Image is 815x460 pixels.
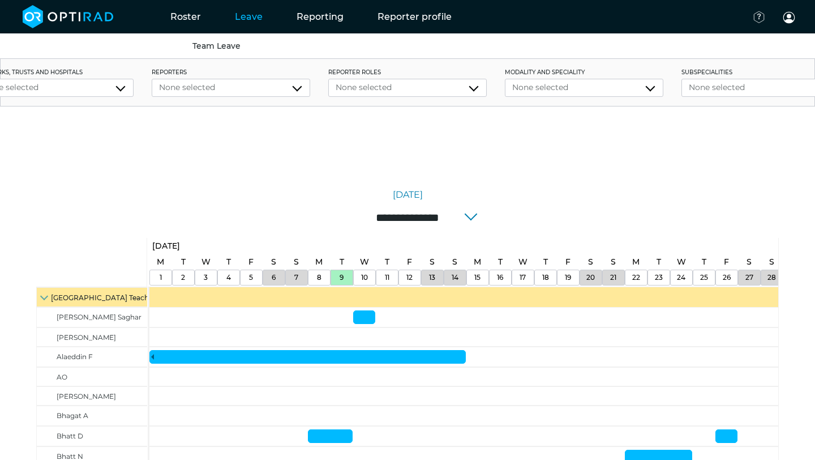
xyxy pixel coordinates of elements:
[149,238,183,254] a: September 1, 2025
[291,254,302,270] a: September 7, 2025
[57,333,116,342] span: [PERSON_NAME]
[224,270,234,285] a: September 4, 2025
[449,254,460,270] a: September 14, 2025
[404,270,415,285] a: September 12, 2025
[57,411,88,420] span: Bhagat A
[154,254,167,270] a: September 1, 2025
[57,373,67,381] span: AO
[471,254,484,270] a: September 15, 2025
[246,254,256,270] a: September 5, 2025
[585,254,596,270] a: September 20, 2025
[201,270,211,285] a: September 3, 2025
[674,254,689,270] a: September 24, 2025
[312,254,325,270] a: September 8, 2025
[337,270,346,285] a: September 9, 2025
[246,270,256,285] a: September 5, 2025
[357,254,372,270] a: September 10, 2025
[562,270,574,285] a: September 19, 2025
[358,270,371,285] a: September 10, 2025
[471,270,483,285] a: September 15, 2025
[57,392,116,401] span: [PERSON_NAME]
[765,270,779,285] a: September 28, 2025
[505,68,663,76] label: Modality and Speciality
[674,270,688,285] a: September 24, 2025
[393,188,423,202] a: [DATE]
[563,254,573,270] a: September 19, 2025
[178,254,188,270] a: September 2, 2025
[268,254,279,270] a: September 6, 2025
[269,270,278,285] a: September 6, 2025
[224,254,234,270] a: September 4, 2025
[743,270,756,285] a: September 27, 2025
[541,254,551,270] a: September 18, 2025
[607,270,619,285] a: September 21, 2025
[699,254,709,270] a: September 25, 2025
[152,68,310,76] label: Reporters
[629,270,643,285] a: September 22, 2025
[426,270,438,285] a: September 13, 2025
[539,270,552,285] a: September 18, 2025
[159,82,303,93] div: None selected
[51,293,212,302] span: [GEOGRAPHIC_DATA] Teaching Hospitals Trust
[697,270,711,285] a: September 25, 2025
[404,254,415,270] a: September 12, 2025
[721,254,732,270] a: September 26, 2025
[512,82,656,93] div: None selected
[516,254,530,270] a: September 17, 2025
[584,270,598,285] a: September 20, 2025
[427,254,437,270] a: September 13, 2025
[328,68,487,76] label: Reporter roles
[652,270,666,285] a: September 23, 2025
[57,313,141,321] span: [PERSON_NAME] Saghar
[382,270,392,285] a: September 11, 2025
[192,41,241,51] a: Team Leave
[157,270,165,285] a: September 1, 2025
[517,270,529,285] a: September 17, 2025
[720,270,733,285] a: September 26, 2025
[766,254,777,270] a: September 28, 2025
[494,270,506,285] a: September 16, 2025
[608,254,619,270] a: September 21, 2025
[744,254,754,270] a: September 27, 2025
[314,270,324,285] a: September 8, 2025
[337,254,347,270] a: September 9, 2025
[382,254,392,270] a: September 11, 2025
[199,254,213,270] a: September 3, 2025
[23,5,114,28] img: brand-opti-rad-logos-blue-and-white-d2f68631ba2948856bd03f2d395fb146ddc8fb01b4b6e9315ea85fa773367...
[57,352,93,361] span: Alaeddin F
[654,254,664,270] a: September 23, 2025
[291,270,301,285] a: September 7, 2025
[495,254,505,270] a: September 16, 2025
[178,270,188,285] a: September 2, 2025
[449,270,461,285] a: September 14, 2025
[57,432,83,440] span: Bhatt D
[336,82,479,93] div: None selected
[629,254,642,270] a: September 22, 2025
